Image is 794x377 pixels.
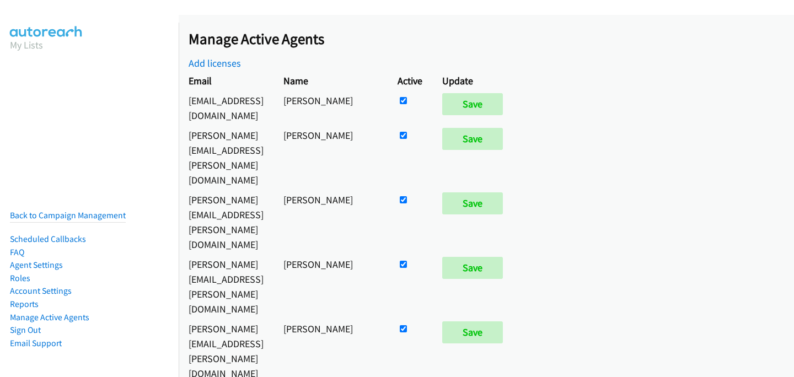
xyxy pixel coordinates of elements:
td: [PERSON_NAME][EMAIL_ADDRESS][PERSON_NAME][DOMAIN_NAME] [179,190,273,254]
a: Roles [10,273,30,283]
input: Save [442,93,503,115]
input: Save [442,192,503,214]
td: [PERSON_NAME] [273,190,388,254]
th: Email [179,71,273,90]
a: Add licenses [189,57,241,69]
iframe: Checklist [701,329,786,369]
a: Manage Active Agents [10,312,89,322]
iframe: Resource Center [763,144,794,232]
a: Account Settings [10,286,72,296]
td: [PERSON_NAME] [273,90,388,125]
th: Name [273,71,388,90]
th: Active [388,71,432,90]
td: [PERSON_NAME] [273,125,388,190]
a: Email Support [10,338,62,348]
input: Save [442,128,503,150]
input: Save [442,321,503,343]
td: [PERSON_NAME][EMAIL_ADDRESS][PERSON_NAME][DOMAIN_NAME] [179,254,273,319]
th: Update [432,71,518,90]
a: Back to Campaign Management [10,210,126,220]
a: FAQ [10,247,24,257]
a: My Lists [10,39,43,51]
h2: Manage Active Agents [189,30,794,49]
a: Reports [10,299,39,309]
a: Scheduled Callbacks [10,234,86,244]
input: Save [442,257,503,279]
td: [PERSON_NAME] [273,254,388,319]
a: Agent Settings [10,260,63,270]
a: Sign Out [10,325,41,335]
td: [EMAIL_ADDRESS][DOMAIN_NAME] [179,90,273,125]
td: [PERSON_NAME][EMAIL_ADDRESS][PERSON_NAME][DOMAIN_NAME] [179,125,273,190]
